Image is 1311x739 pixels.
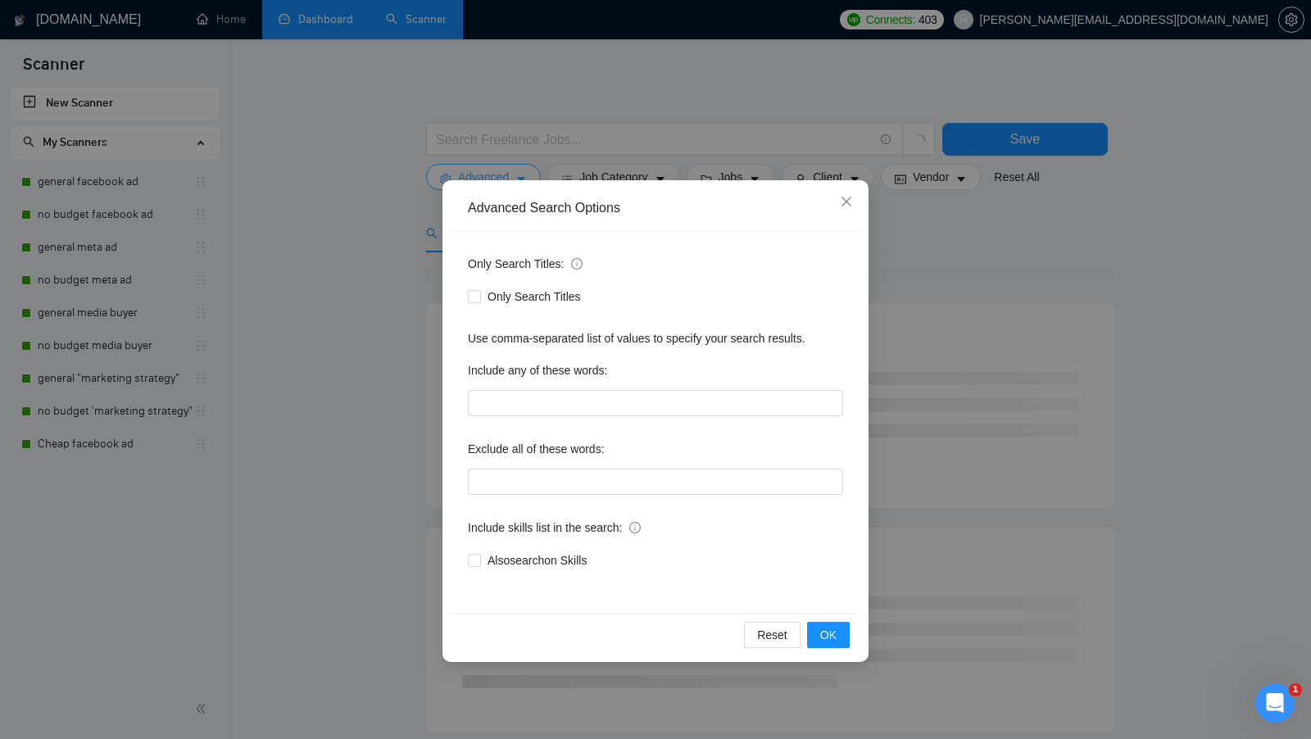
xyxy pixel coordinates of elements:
[840,195,853,208] span: close
[481,288,587,306] span: Only Search Titles
[824,180,869,224] button: Close
[468,357,607,383] label: Include any of these words:
[468,519,641,537] span: Include skills list in the search:
[481,551,593,569] span: Also search on Skills
[1255,683,1295,723] iframe: Intercom live chat
[468,329,843,347] div: Use comma-separated list of values to specify your search results.
[468,436,605,462] label: Exclude all of these words:
[744,622,801,648] button: Reset
[468,199,843,217] div: Advanced Search Options
[571,258,583,270] span: info-circle
[820,626,837,644] span: OK
[468,255,583,273] span: Only Search Titles:
[1289,683,1302,696] span: 1
[757,626,787,644] span: Reset
[807,622,850,648] button: OK
[629,522,641,533] span: info-circle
